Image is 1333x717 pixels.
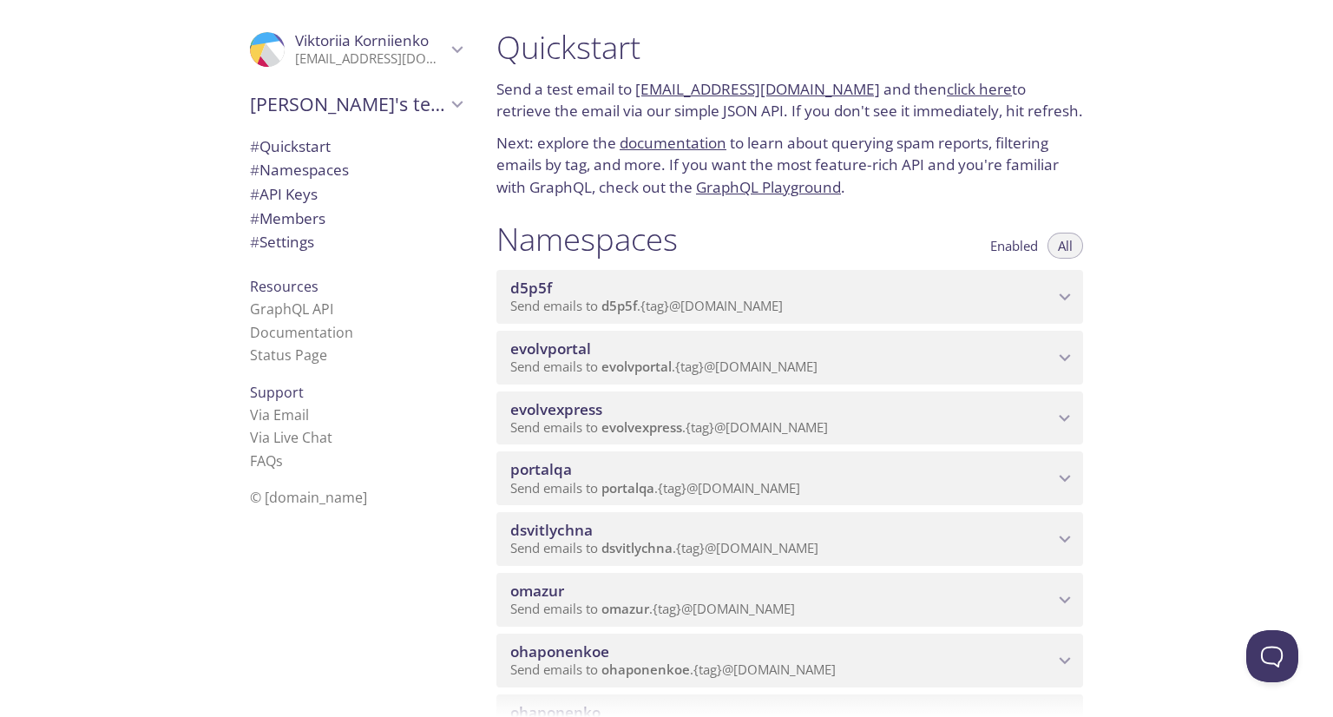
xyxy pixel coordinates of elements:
span: Resources [250,277,318,296]
div: Evolv's team [236,82,476,127]
span: # [250,208,259,228]
a: documentation [620,133,726,153]
span: portalqa [601,479,654,497]
span: © [DOMAIN_NAME] [250,488,367,507]
span: Send emails to . {tag} @[DOMAIN_NAME] [510,418,828,436]
div: omazur namespace [496,573,1083,627]
span: Namespaces [250,160,349,180]
span: # [250,232,259,252]
span: dsvitlychna [601,539,673,556]
span: omazur [601,600,649,617]
div: Quickstart [236,135,476,159]
div: Team Settings [236,230,476,254]
div: portalqa namespace [496,451,1083,505]
button: All [1047,233,1083,259]
div: d5p5f namespace [496,270,1083,324]
span: d5p5f [601,297,637,314]
span: API Keys [250,184,318,204]
span: dsvitlychna [510,520,593,540]
span: evolvportal [510,339,591,358]
span: Send emails to . {tag} @[DOMAIN_NAME] [510,600,795,617]
span: Send emails to . {tag} @[DOMAIN_NAME] [510,297,783,314]
a: [EMAIL_ADDRESS][DOMAIN_NAME] [635,79,880,99]
button: Enabled [980,233,1048,259]
span: Members [250,208,325,228]
span: Support [250,383,304,402]
div: dsvitlychna namespace [496,512,1083,566]
div: evolvportal namespace [496,331,1083,385]
span: # [250,184,259,204]
a: click here [947,79,1012,99]
span: omazur [510,581,564,601]
span: evolvexpress [510,399,602,419]
span: Viktoriia Korniienko [295,30,429,50]
span: Send emails to . {tag} @[DOMAIN_NAME] [510,539,818,556]
span: # [250,136,259,156]
span: portalqa [510,459,572,479]
span: ohaponenkoe [510,641,609,661]
a: Via Email [250,405,309,424]
div: Namespaces [236,158,476,182]
p: Next: explore the to learn about querying spam reports, filtering emails by tag, and more. If you... [496,132,1083,199]
div: Viktoriia Korniienko [236,21,476,78]
span: Send emails to . {tag} @[DOMAIN_NAME] [510,661,836,678]
span: # [250,160,259,180]
span: d5p5f [510,278,552,298]
span: Settings [250,232,314,252]
div: ohaponenkoe namespace [496,634,1083,687]
p: [EMAIL_ADDRESS][DOMAIN_NAME] [295,50,446,68]
span: Send emails to . {tag} @[DOMAIN_NAME] [510,358,818,375]
h1: Namespaces [496,220,678,259]
span: [PERSON_NAME]'s team [250,92,446,116]
span: Send emails to . {tag} @[DOMAIN_NAME] [510,479,800,497]
div: evolvexpress namespace [496,391,1083,445]
a: Via Live Chat [250,428,332,447]
span: s [276,451,283,470]
h1: Quickstart [496,28,1083,67]
a: Status Page [250,345,327,365]
p: Send a test email to and then to retrieve the email via our simple JSON API. If you don't see it ... [496,78,1083,122]
span: ohaponenkoe [601,661,690,678]
a: GraphQL Playground [696,177,841,197]
a: GraphQL API [250,299,333,319]
iframe: Help Scout Beacon - Open [1246,630,1298,682]
span: evolvexpress [601,418,682,436]
a: Documentation [250,323,353,342]
span: Quickstart [250,136,331,156]
span: evolvportal [601,358,672,375]
div: Members [236,207,476,231]
div: API Keys [236,182,476,207]
a: FAQ [250,451,283,470]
